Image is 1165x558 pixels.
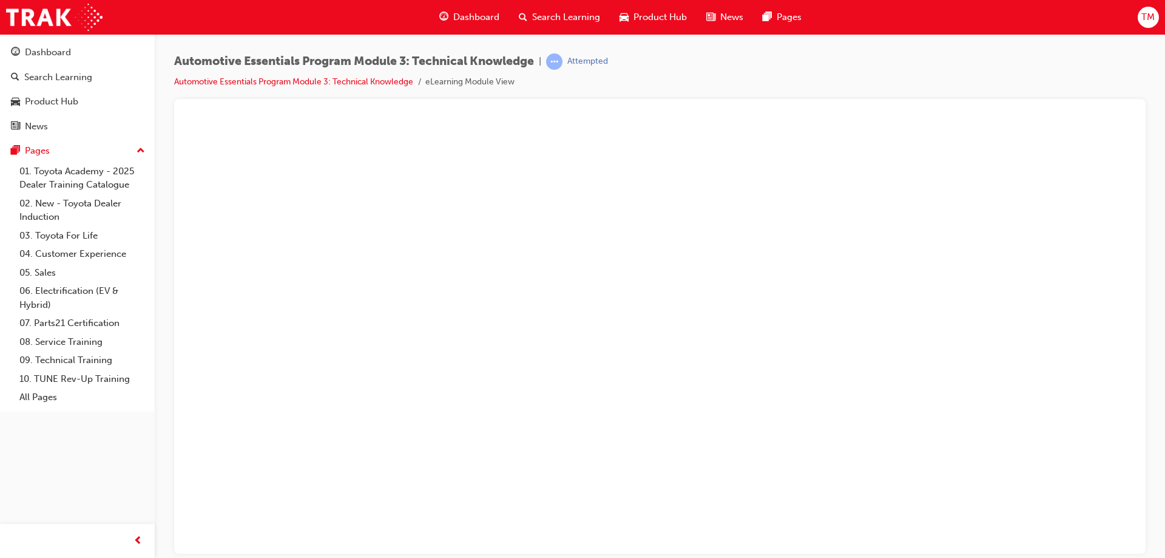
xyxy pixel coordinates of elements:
a: All Pages [15,388,150,407]
span: guage-icon [11,47,20,58]
a: search-iconSearch Learning [509,5,610,30]
span: News [720,10,743,24]
a: Product Hub [5,90,150,113]
a: News [5,115,150,138]
button: DashboardSearch LearningProduct HubNews [5,39,150,140]
a: Automotive Essentials Program Module 3: Technical Knowledge [174,77,413,87]
a: Search Learning [5,66,150,89]
a: 09. Technical Training [15,351,150,370]
div: Pages [25,144,50,158]
span: learningRecordVerb_ATTEMPT-icon [546,53,562,70]
span: car-icon [620,10,629,25]
span: Search Learning [532,10,600,24]
span: news-icon [11,121,20,132]
a: 03. Toyota For Life [15,226,150,245]
a: 01. Toyota Academy - 2025 Dealer Training Catalogue [15,162,150,194]
a: pages-iconPages [753,5,811,30]
li: eLearning Module View [425,75,515,89]
a: 04. Customer Experience [15,245,150,264]
a: guage-iconDashboard [430,5,509,30]
div: News [25,120,48,134]
a: car-iconProduct Hub [610,5,697,30]
a: 08. Service Training [15,333,150,352]
span: Product Hub [633,10,687,24]
a: 10. TUNE Rev-Up Training [15,370,150,389]
span: search-icon [11,72,19,83]
span: car-icon [11,97,20,107]
div: Product Hub [25,95,78,109]
span: Dashboard [453,10,499,24]
a: Dashboard [5,41,150,64]
span: Automotive Essentials Program Module 3: Technical Knowledge [174,55,534,69]
a: news-iconNews [697,5,753,30]
span: | [539,55,541,69]
span: TM [1141,10,1155,24]
span: prev-icon [133,534,143,549]
span: pages-icon [11,146,20,157]
a: 05. Sales [15,264,150,282]
span: Pages [777,10,802,24]
button: Pages [5,140,150,162]
span: news-icon [706,10,715,25]
span: up-icon [137,143,145,159]
span: guage-icon [439,10,448,25]
a: 06. Electrification (EV & Hybrid) [15,282,150,314]
div: Dashboard [25,46,71,60]
button: TM [1138,7,1159,28]
span: search-icon [519,10,527,25]
a: 02. New - Toyota Dealer Induction [15,194,150,226]
span: pages-icon [763,10,772,25]
div: Attempted [567,56,608,67]
a: 07. Parts21 Certification [15,314,150,333]
img: Trak [6,4,103,31]
div: Search Learning [24,70,92,84]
